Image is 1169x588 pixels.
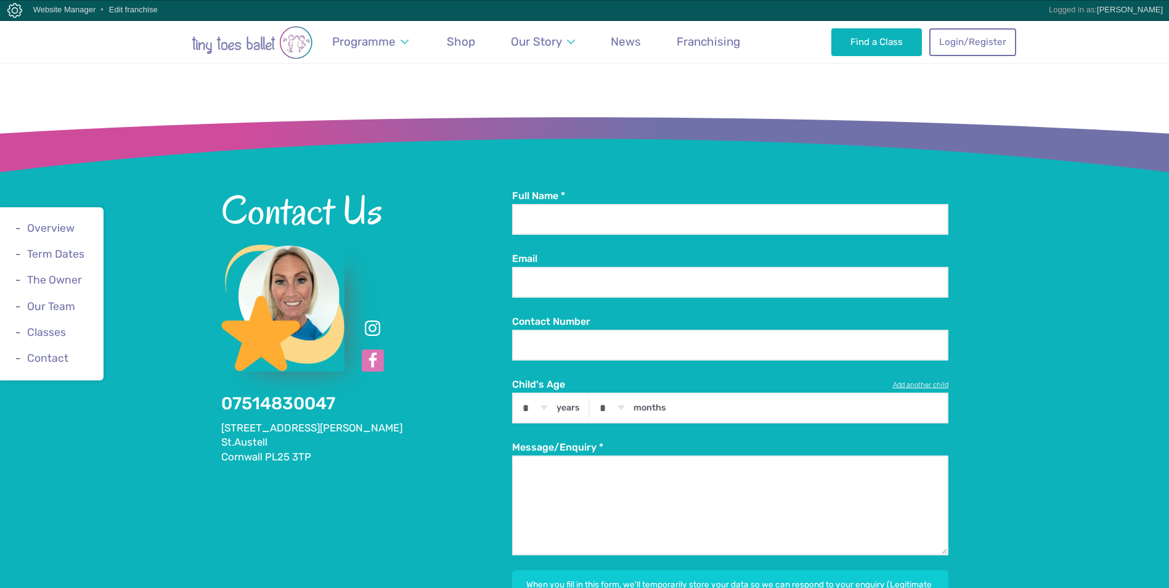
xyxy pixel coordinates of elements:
span: Shop [447,35,475,49]
label: Email [512,252,948,266]
a: The Owner [27,274,82,287]
a: Facebook [362,349,384,372]
a: Edit franchise [109,5,158,14]
a: Find a Class [831,28,922,55]
label: Full Name * [512,189,948,203]
a: Website Manager [33,5,96,14]
div: Logged in as: [1049,1,1163,19]
a: Add another child [893,380,948,390]
a: News [605,27,647,56]
a: Our Team [27,300,75,312]
label: months [633,402,666,414]
a: Our Story [505,27,580,56]
a: Term Dates [27,248,84,260]
a: Shop [441,27,481,56]
label: years [556,402,580,414]
a: Classes [27,326,66,338]
a: Login/Register [929,28,1016,55]
a: 07514830047 [221,393,335,414]
span: Programme [332,35,396,49]
a: Go to home page [153,20,351,63]
span: Franchising [677,35,740,49]
h2: Contact Us [221,189,512,231]
a: Programme [327,27,415,56]
img: tiny toes ballet [153,26,351,59]
a: Overview [27,222,75,234]
a: Instagram [362,317,384,340]
label: Contact Number [512,315,948,329]
label: Message/Enquiry * [512,441,948,454]
a: Franchising [671,27,746,56]
span: Our Story [511,35,562,49]
address: [STREET_ADDRESS][PERSON_NAME] St.Austell Cornwall PL25 3TP [221,421,512,465]
a: [PERSON_NAME] [1097,5,1163,14]
span: News [611,35,641,49]
a: Contact [27,352,68,364]
img: Copper Bay Digital CMS [7,3,22,18]
label: Child's Age [512,378,948,391]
